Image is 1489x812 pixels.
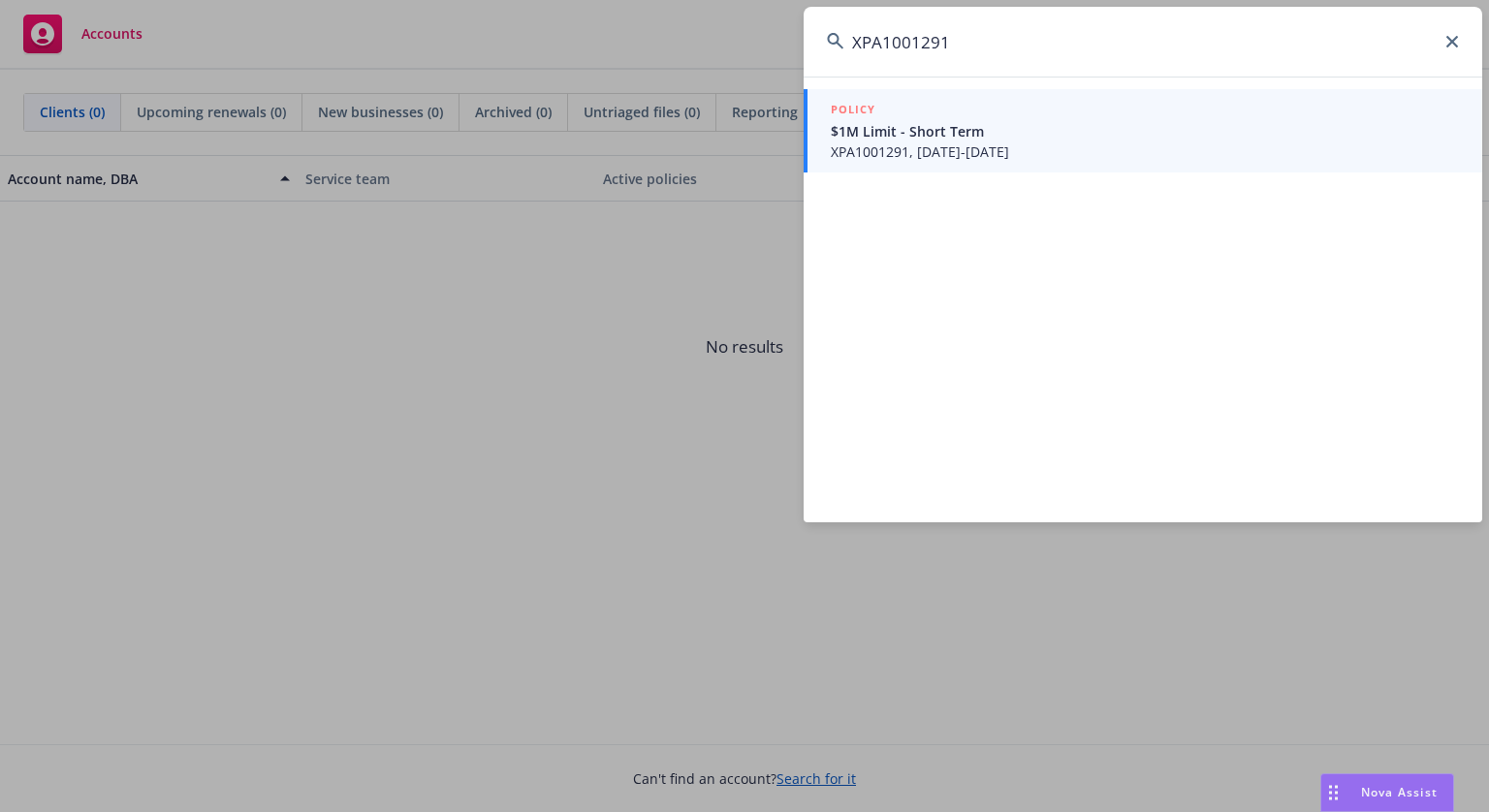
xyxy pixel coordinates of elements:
[831,121,1459,141] span: $1M Limit - Short Term
[804,89,1482,172] a: POLICY$1M Limit - Short TermXPA1001291, [DATE]-[DATE]
[1361,784,1438,800] span: Nova Assist
[831,141,1459,162] span: XPA1001291, [DATE]-[DATE]
[1320,773,1454,812] button: Nova Assist
[804,7,1482,77] input: Search...
[1321,774,1346,811] div: Drag to move
[831,100,875,119] h5: POLICY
